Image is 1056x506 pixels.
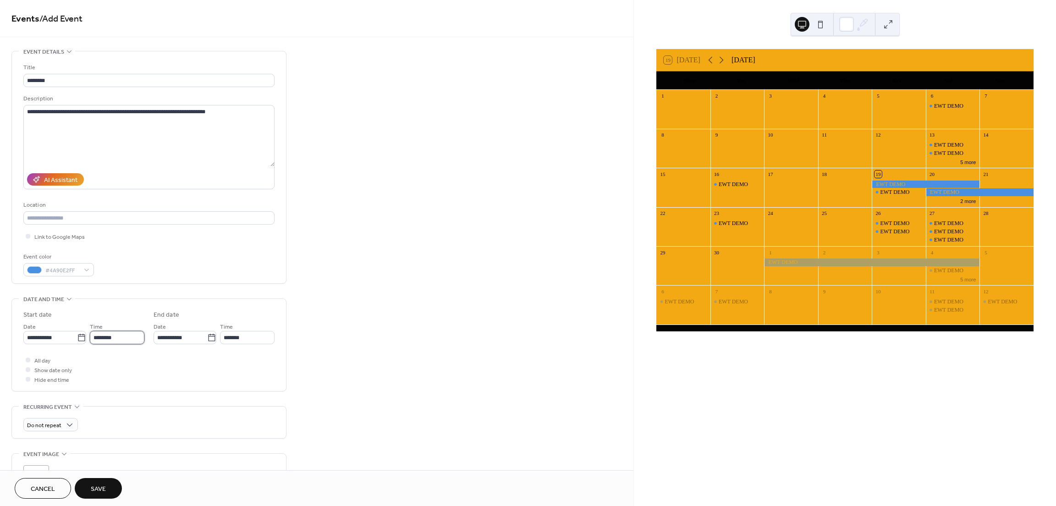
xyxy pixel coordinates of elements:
[821,93,828,99] div: 4
[767,249,774,256] div: 1
[929,210,935,217] div: 27
[75,478,122,499] button: Save
[821,210,828,217] div: 25
[713,93,720,99] div: 2
[880,188,909,196] div: EWT DEMO
[874,288,881,295] div: 10
[31,484,55,494] span: Cancel
[979,298,1034,306] div: EWT DEMO
[713,210,720,217] div: 23
[923,71,974,90] div: Sat
[767,288,774,295] div: 8
[872,188,926,196] div: EWT DEMO
[767,132,774,138] div: 10
[926,220,980,227] div: EWT DEMO
[767,170,774,177] div: 17
[874,210,881,217] div: 26
[39,10,82,28] span: / Add Event
[982,132,989,138] div: 14
[872,181,979,188] div: EWT DEMO
[880,220,909,227] div: EWT DEMO
[23,450,59,459] span: Event image
[926,267,980,275] div: EWT DEMO
[659,132,666,138] div: 8
[874,170,881,177] div: 19
[731,55,755,66] div: [DATE]
[982,249,989,256] div: 5
[767,71,819,90] div: Wed
[934,220,963,227] div: EWT DEMO
[982,170,989,177] div: 21
[34,356,50,366] span: All day
[926,228,980,236] div: EWT DEMO
[656,298,710,306] div: EWT DEMO
[23,200,273,210] div: Location
[713,249,720,256] div: 30
[821,132,828,138] div: 11
[988,298,1017,306] div: EWT DEMO
[34,232,85,242] span: Link to Google Maps
[713,288,720,295] div: 7
[929,132,935,138] div: 13
[819,71,871,90] div: Thu
[23,47,64,57] span: Event details
[23,310,52,320] div: Start date
[926,149,980,157] div: EWT DEMO
[34,375,69,385] span: Hide end time
[713,132,720,138] div: 9
[15,478,71,499] button: Cancel
[659,170,666,177] div: 15
[664,71,715,90] div: Mon
[665,298,694,306] div: EWT DEMO
[23,252,92,262] div: Event color
[659,93,666,99] div: 1
[929,249,935,256] div: 4
[926,102,980,110] div: EWT DEMO
[713,170,720,177] div: 16
[154,322,166,332] span: Date
[23,322,36,332] span: Date
[715,71,767,90] div: Tue
[23,295,64,304] span: Date and time
[874,132,881,138] div: 12
[934,228,963,236] div: EWT DEMO
[934,267,963,275] div: EWT DEMO
[934,306,963,314] div: EWT DEMO
[154,310,179,320] div: End date
[764,258,979,266] div: EWT DEMO
[872,220,926,227] div: EWT DEMO
[821,288,828,295] div: 9
[220,322,233,332] span: Time
[872,228,926,236] div: EWT DEMO
[719,298,748,306] div: EWT DEMO
[926,236,980,244] div: EWT DEMO
[27,173,84,186] button: AI Assistant
[34,366,72,375] span: Show date only
[91,484,106,494] span: Save
[934,236,963,244] div: EWT DEMO
[926,306,980,314] div: EWT DEMO
[934,298,963,306] div: EWT DEMO
[929,170,935,177] div: 20
[659,288,666,295] div: 6
[934,149,963,157] div: EWT DEMO
[880,228,909,236] div: EWT DEMO
[982,288,989,295] div: 12
[710,220,764,227] div: EWT DEMO
[821,170,828,177] div: 18
[710,181,764,188] div: EWT DEMO
[929,93,935,99] div: 6
[719,220,748,227] div: EWT DEMO
[957,197,979,204] button: 2 more
[874,249,881,256] div: 3
[871,71,923,90] div: Fri
[929,288,935,295] div: 11
[659,249,666,256] div: 29
[27,420,61,431] span: Do not repeat
[45,266,79,275] span: #4A90E2FF
[767,210,774,217] div: 24
[974,71,1026,90] div: Sun
[767,93,774,99] div: 3
[23,402,72,412] span: Recurring event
